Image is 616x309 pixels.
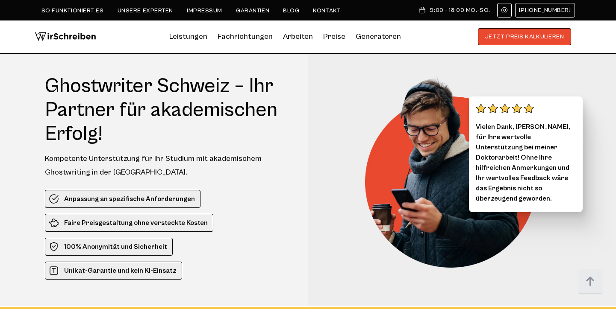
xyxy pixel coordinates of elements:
[519,7,571,14] span: [PHONE_NUMBER]
[283,7,299,14] a: Blog
[49,218,59,228] img: Faire Preisgestaltung ohne versteckte Kosten
[236,7,269,14] a: Garantien
[478,28,572,45] button: JETZT PREIS KALKULIEREN
[323,32,345,41] a: Preise
[218,30,273,44] a: Fachrichtungen
[49,194,59,204] img: Anpassung an spezifische Anforderungen
[45,214,213,232] li: Faire Preisgestaltung ohne versteckte Kosten
[365,74,549,268] img: Ghostwriter Schweiz – Ihr Partner für akademischen Erfolg!
[515,3,575,17] a: [PHONE_NUMBER]
[49,265,59,276] img: Unikat-Garantie und kein KI-Einsatz
[49,242,59,252] img: 100% Anonymität und Sicherheit
[118,7,173,14] a: Unsere Experten
[578,269,603,294] img: button top
[35,28,96,45] img: logo wirschreiben
[45,238,173,256] li: 100% Anonymität und Sicherheit
[41,7,104,14] a: So funktioniert es
[169,30,207,44] a: Leistungen
[45,152,292,179] div: Kompetente Unterstützung für Ihr Studium mit akademischem Ghostwriting in der [GEOGRAPHIC_DATA].
[430,7,490,14] span: 9:00 - 18:00 Mo.-So.
[469,96,583,212] div: Vielen Dank, [PERSON_NAME], für Ihre wertvolle Unterstützung bei meiner Doktorarbeit! Ohne Ihre h...
[187,7,222,14] a: Impressum
[356,30,401,44] a: Generatoren
[45,190,200,208] li: Anpassung an spezifische Anforderungen
[45,262,182,280] li: Unikat-Garantie und kein KI-Einsatz
[45,74,292,146] h1: Ghostwriter Schweiz – Ihr Partner für akademischen Erfolg!
[283,30,313,44] a: Arbeiten
[313,7,341,14] a: Kontakt
[476,103,534,114] img: stars
[501,7,508,14] img: Email
[419,7,426,14] img: Schedule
